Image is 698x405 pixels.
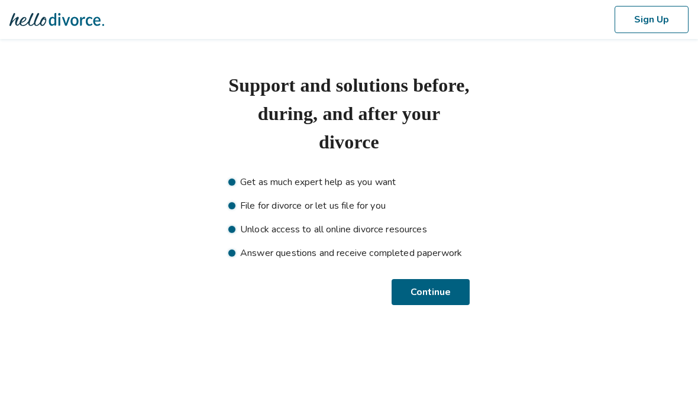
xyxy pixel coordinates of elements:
[392,279,470,305] button: Continue
[228,246,470,260] li: Answer questions and receive completed paperwork
[228,199,470,213] li: File for divorce or let us file for you
[228,175,470,189] li: Get as much expert help as you want
[9,8,104,31] img: Hello Divorce Logo
[615,6,689,33] button: Sign Up
[228,71,470,156] h1: Support and solutions before, during, and after your divorce
[228,222,470,236] li: Unlock access to all online divorce resources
